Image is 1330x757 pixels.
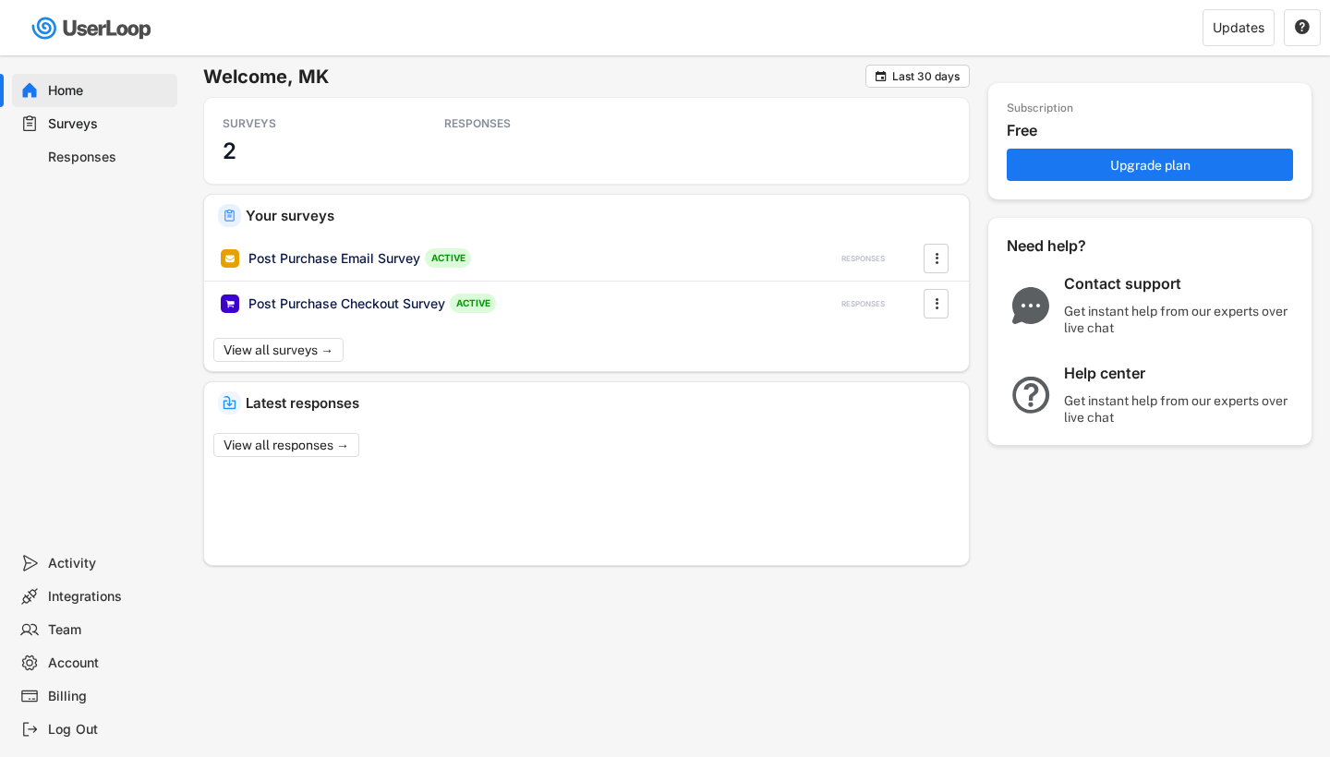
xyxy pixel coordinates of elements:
button:  [927,245,946,272]
text:  [935,294,938,313]
div: Need help? [1007,236,1136,256]
img: IncomingMajor.svg [223,396,236,410]
div: Post Purchase Checkout Survey [248,294,445,313]
div: Subscription [1007,102,1073,116]
h3: 2 [223,137,236,165]
div: Get instant help from our experts over live chat [1064,392,1295,426]
div: Free [1007,121,1302,140]
button:  [927,290,946,318]
button:  [874,69,888,83]
div: RESPONSES [841,254,885,264]
img: userloop-logo-01.svg [28,9,158,47]
div: Log Out [48,721,170,739]
text:  [876,69,887,83]
div: Your surveys [246,209,955,222]
div: Billing [48,688,170,705]
div: Activity [48,555,170,572]
div: Home [48,82,170,100]
div: RESPONSES [841,299,885,309]
img: ChatMajor.svg [1007,287,1055,324]
div: Team [48,621,170,639]
div: Help center [1064,364,1295,383]
div: RESPONSES [444,116,611,131]
h6: Welcome, MK [203,65,865,89]
button: Upgrade plan [1007,149,1293,181]
button:  [1294,19,1311,36]
div: SURVEYS [223,116,389,131]
div: ACTIVE [425,248,471,268]
div: ACTIVE [450,294,496,313]
div: Contact support [1064,274,1295,294]
div: Account [48,655,170,672]
text:  [1295,18,1310,35]
div: Latest responses [246,396,955,410]
div: Last 30 days [892,71,960,82]
div: Updates [1213,21,1264,34]
img: QuestionMarkInverseMajor.svg [1007,377,1055,414]
text:  [935,248,938,268]
div: Integrations [48,588,170,606]
div: Post Purchase Email Survey [248,249,420,268]
div: Responses [48,149,170,166]
div: Get instant help from our experts over live chat [1064,303,1295,336]
button: View all responses → [213,433,359,457]
button: View all surveys → [213,338,344,362]
div: Surveys [48,115,170,133]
